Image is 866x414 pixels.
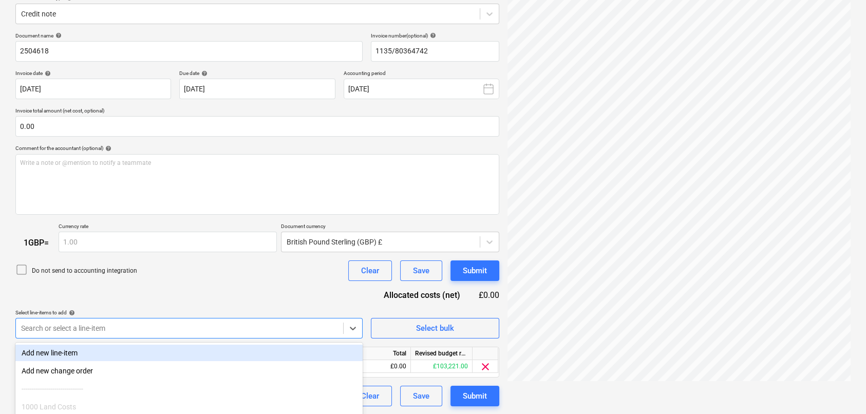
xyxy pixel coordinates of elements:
p: Do not send to accounting integration [32,267,137,275]
div: Invoice number (optional) [371,32,499,39]
p: Invoice total amount (net cost, optional) [15,107,499,116]
p: Document currency [281,223,499,232]
div: Submit [463,264,487,277]
div: £103,221.00 [411,360,473,373]
div: £0.00 [349,360,411,373]
button: Select bulk [371,318,499,338]
p: Currency rate [59,223,277,232]
span: clear [479,361,492,373]
span: help [428,32,436,39]
div: Select line-items to add [15,309,363,316]
iframe: Chat Widget [815,365,866,414]
div: ------------------------------ [15,381,363,397]
button: Clear [348,260,392,281]
div: Add new change order [15,363,363,379]
p: Accounting period [344,70,499,79]
span: help [67,310,75,316]
div: Due date [179,70,335,77]
input: Invoice total amount (net cost, optional) [15,116,499,137]
span: help [53,32,62,39]
div: Add new line-item [15,345,363,361]
input: Document name [15,41,363,62]
button: Save [400,260,442,281]
span: help [199,70,208,77]
button: Save [400,386,442,406]
div: Invoice date [15,70,171,77]
button: Clear [348,386,392,406]
button: Submit [450,386,499,406]
div: Save [413,389,429,403]
span: help [43,70,51,77]
input: Invoice number [371,41,499,62]
div: Revised budget remaining [411,347,473,360]
div: Comment for the accountant (optional) [15,145,499,152]
div: Allocated costs (net) [366,289,477,301]
input: Due date not specified [179,79,335,99]
div: 1 GBP = [15,238,59,248]
input: Invoice date not specified [15,79,171,99]
div: £0.00 [477,289,499,301]
div: Clear [361,264,379,277]
span: help [103,145,111,152]
div: Document name [15,32,363,39]
div: Submit [463,389,487,403]
div: Clear [361,389,379,403]
div: Save [413,264,429,277]
div: Total [349,347,411,360]
button: Submit [450,260,499,281]
div: Select bulk [416,322,454,335]
button: [DATE] [344,79,499,99]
